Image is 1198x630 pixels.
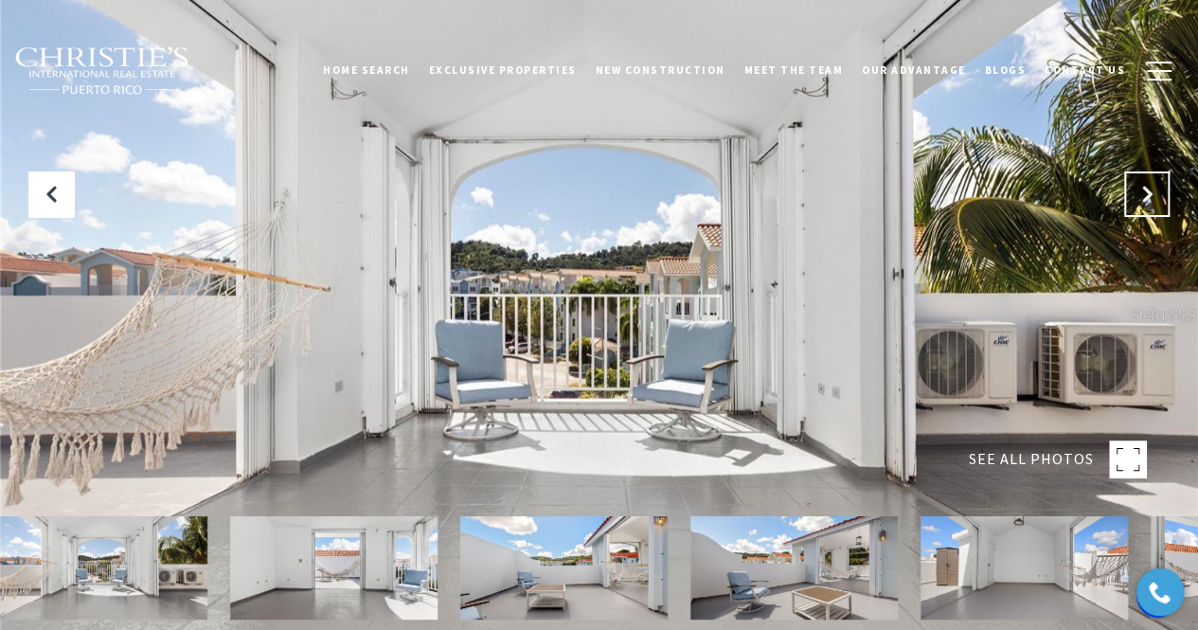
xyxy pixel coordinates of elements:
[735,46,853,94] a: Meet the Team
[985,63,1027,77] span: Blogs
[969,447,1094,472] span: SEE ALL PHOTOS
[14,46,190,96] img: Christie's International Real Estate black text logo
[313,46,420,94] a: Home Search
[690,516,898,620] img: 330 RESIDENCES AT ESCORIAL #330
[921,516,1128,620] img: 330 RESIDENCES AT ESCORIAL #330
[429,63,577,77] span: Exclusive Properties
[596,63,725,77] span: New Construction
[230,516,438,620] img: 330 RESIDENCES AT ESCORIAL #330
[28,171,74,217] button: Previous Slide
[852,46,975,94] a: Our Advantage
[975,46,1036,94] a: Blogs
[1135,44,1184,99] button: button
[420,46,586,94] a: Exclusive Properties
[460,516,668,620] img: 330 RESIDENCES AT ESCORIAL #330
[1045,63,1125,77] span: Contact Us
[862,63,966,77] span: Our Advantage
[1124,171,1170,217] button: Next Slide
[586,46,735,94] a: New Construction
